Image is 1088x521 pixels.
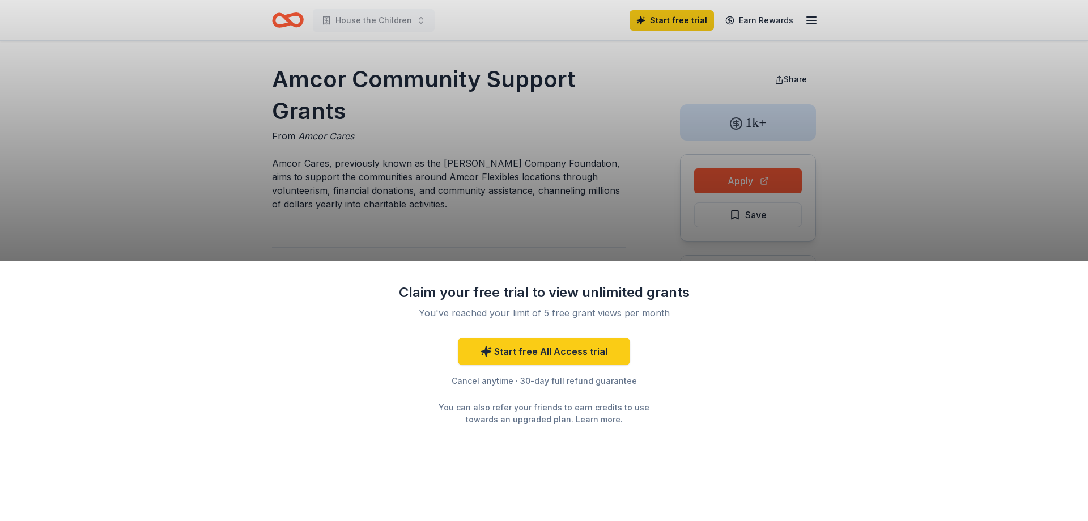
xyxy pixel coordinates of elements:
[397,283,691,302] div: Claim your free trial to view unlimited grants
[458,338,630,365] a: Start free All Access trial
[576,413,620,425] a: Learn more
[397,374,691,388] div: Cancel anytime · 30-day full refund guarantee
[428,401,660,425] div: You can also refer your friends to earn credits to use towards an upgraded plan. .
[410,306,678,320] div: You've reached your limit of 5 free grant views per month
